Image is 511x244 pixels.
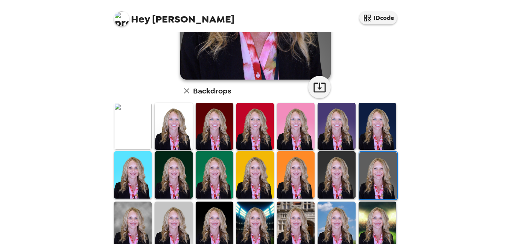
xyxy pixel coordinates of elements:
span: Hey [131,12,150,26]
img: Original [114,103,152,150]
h6: Backdrops [193,85,231,97]
img: profile pic [114,11,129,26]
span: [PERSON_NAME] [114,8,234,24]
button: IDcode [359,11,397,24]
